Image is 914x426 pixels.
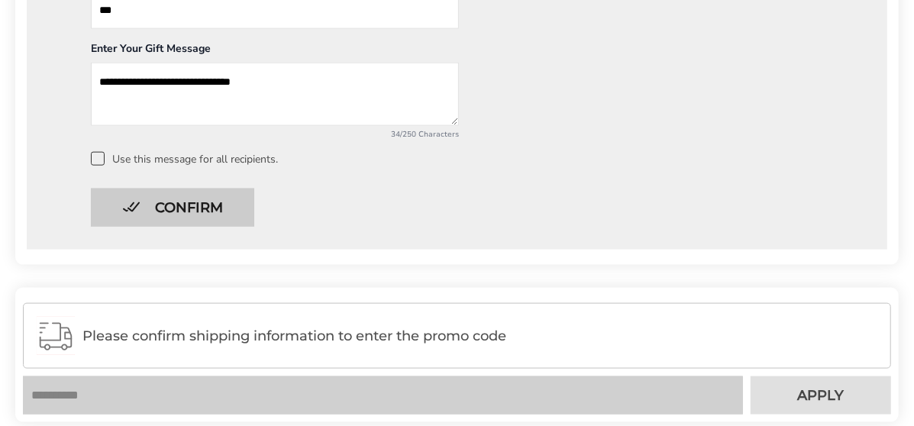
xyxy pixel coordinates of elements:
[91,129,459,140] div: 34/250 Characters
[82,328,877,344] span: Please confirm shipping information to enter the promo code
[798,389,845,402] span: Apply
[91,152,862,166] label: Use this message for all recipients.
[91,63,459,126] textarea: Add a message
[91,41,459,63] div: Enter Your Gift Message
[751,376,891,415] button: Apply
[91,189,254,227] button: Confirm button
